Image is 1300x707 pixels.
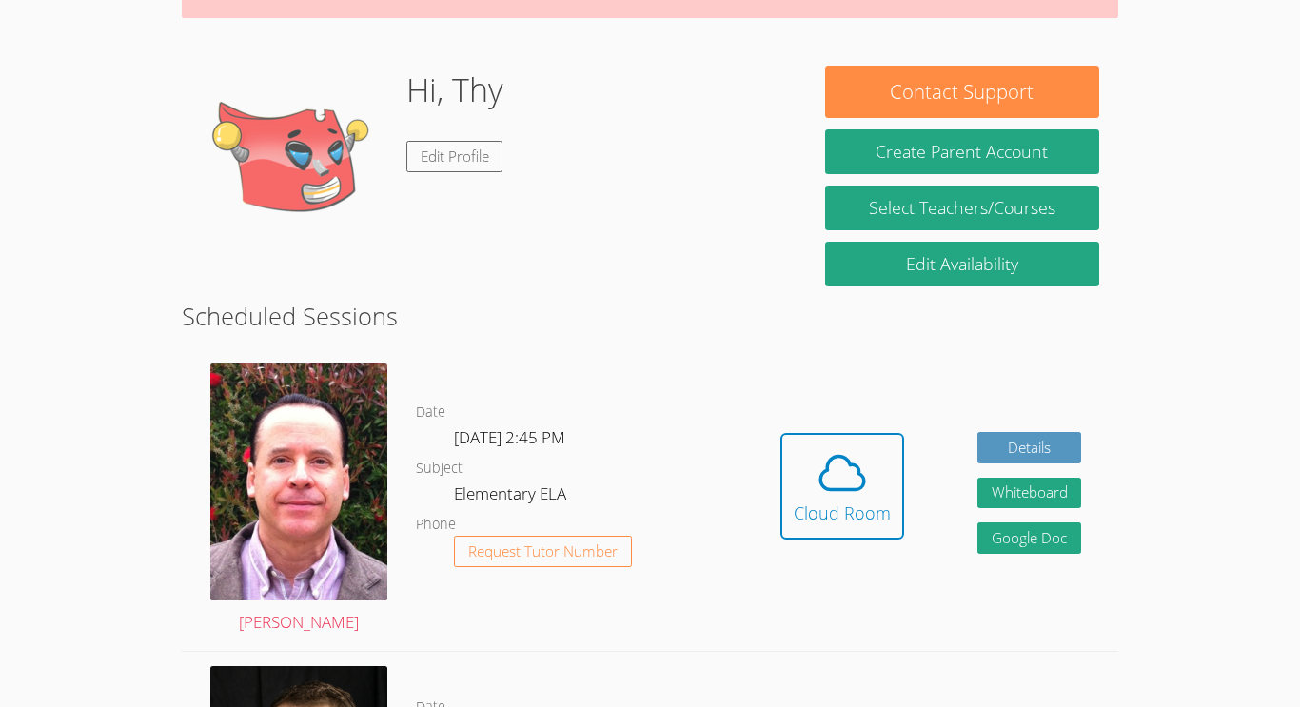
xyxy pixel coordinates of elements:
button: Contact Support [825,66,1099,118]
a: Select Teachers/Courses [825,186,1099,230]
button: Request Tutor Number [454,536,632,567]
button: Cloud Room [780,433,904,540]
div: Cloud Room [794,500,891,526]
a: Edit Profile [406,141,503,172]
a: Details [977,432,1082,463]
h1: Hi, Thy [406,66,503,114]
a: Edit Availability [825,242,1099,286]
h2: Scheduled Sessions [182,298,1118,334]
dt: Subject [416,457,463,481]
dd: Elementary ELA [454,481,570,513]
img: default.png [201,66,391,256]
a: Google Doc [977,522,1082,554]
button: Create Parent Account [825,129,1099,174]
dt: Date [416,401,445,424]
span: [DATE] 2:45 PM [454,426,565,448]
button: Whiteboard [977,478,1082,509]
dt: Phone [416,513,456,537]
img: avatar.png [210,363,387,600]
a: [PERSON_NAME] [210,363,387,637]
span: Request Tutor Number [468,544,618,559]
